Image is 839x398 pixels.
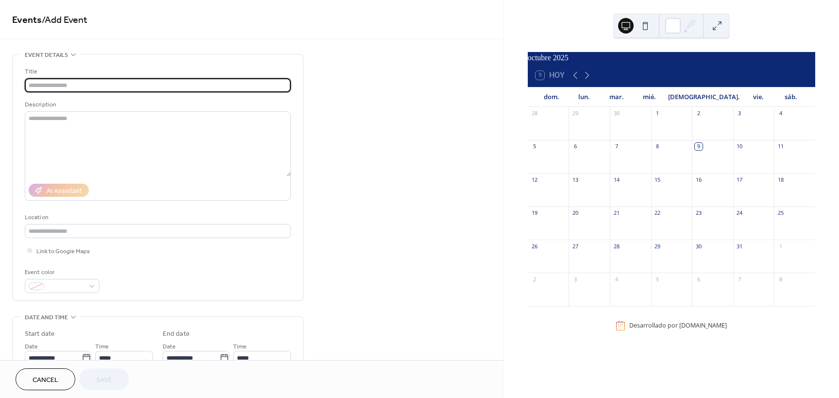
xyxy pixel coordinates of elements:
div: 2 [531,276,538,283]
div: 7 [613,143,620,150]
div: 8 [654,143,661,150]
div: 5 [654,276,661,283]
div: 4 [777,110,784,117]
div: Start date [25,329,55,339]
div: 2 [695,110,702,117]
div: 7 [736,276,743,283]
span: Time [233,342,247,352]
div: 3 [736,110,743,117]
div: 10 [736,143,743,150]
div: 18 [777,176,784,183]
span: Date [25,342,38,352]
span: Time [95,342,109,352]
div: 1 [654,110,661,117]
div: lun. [568,87,601,107]
div: 23 [695,209,702,217]
div: 30 [613,110,620,117]
button: Cancel [16,368,75,390]
div: vie. [742,87,775,107]
div: 8 [777,276,784,283]
div: mar. [601,87,633,107]
div: 22 [654,209,661,217]
span: Date and time [25,312,68,323]
div: 30 [695,242,702,250]
div: 3 [571,276,579,283]
a: Events [12,11,42,30]
div: 12 [531,176,538,183]
div: 16 [695,176,702,183]
div: 15 [654,176,661,183]
div: Event color [25,267,98,277]
div: mié. [633,87,666,107]
div: 21 [613,209,620,217]
div: 24 [736,209,743,217]
span: Cancel [33,375,58,385]
div: 19 [531,209,538,217]
div: [DEMOGRAPHIC_DATA]. [666,87,742,107]
div: 6 [571,143,579,150]
span: Event details [25,50,68,60]
div: 29 [571,110,579,117]
div: End date [163,329,190,339]
div: sáb. [775,87,807,107]
div: 29 [654,242,661,250]
div: 28 [531,110,538,117]
div: octubre 2025 [528,52,815,64]
div: 6 [695,276,702,283]
div: 28 [613,242,620,250]
div: dom. [536,87,568,107]
div: 31 [736,242,743,250]
span: / Add Event [42,11,87,30]
div: 26 [531,242,538,250]
div: Location [25,212,289,223]
div: Description [25,100,289,110]
div: 4 [613,276,620,283]
span: Link to Google Maps [36,246,90,257]
div: 5 [531,143,538,150]
div: 11 [777,143,784,150]
div: 14 [613,176,620,183]
div: 25 [777,209,784,217]
div: Desarrollado por [629,322,727,330]
div: 27 [571,242,579,250]
span: Date [163,342,176,352]
div: 1 [777,242,784,250]
div: 9 [695,143,702,150]
a: [DOMAIN_NAME] [679,322,727,330]
div: Title [25,67,289,77]
div: 17 [736,176,743,183]
div: 20 [571,209,579,217]
div: 13 [571,176,579,183]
